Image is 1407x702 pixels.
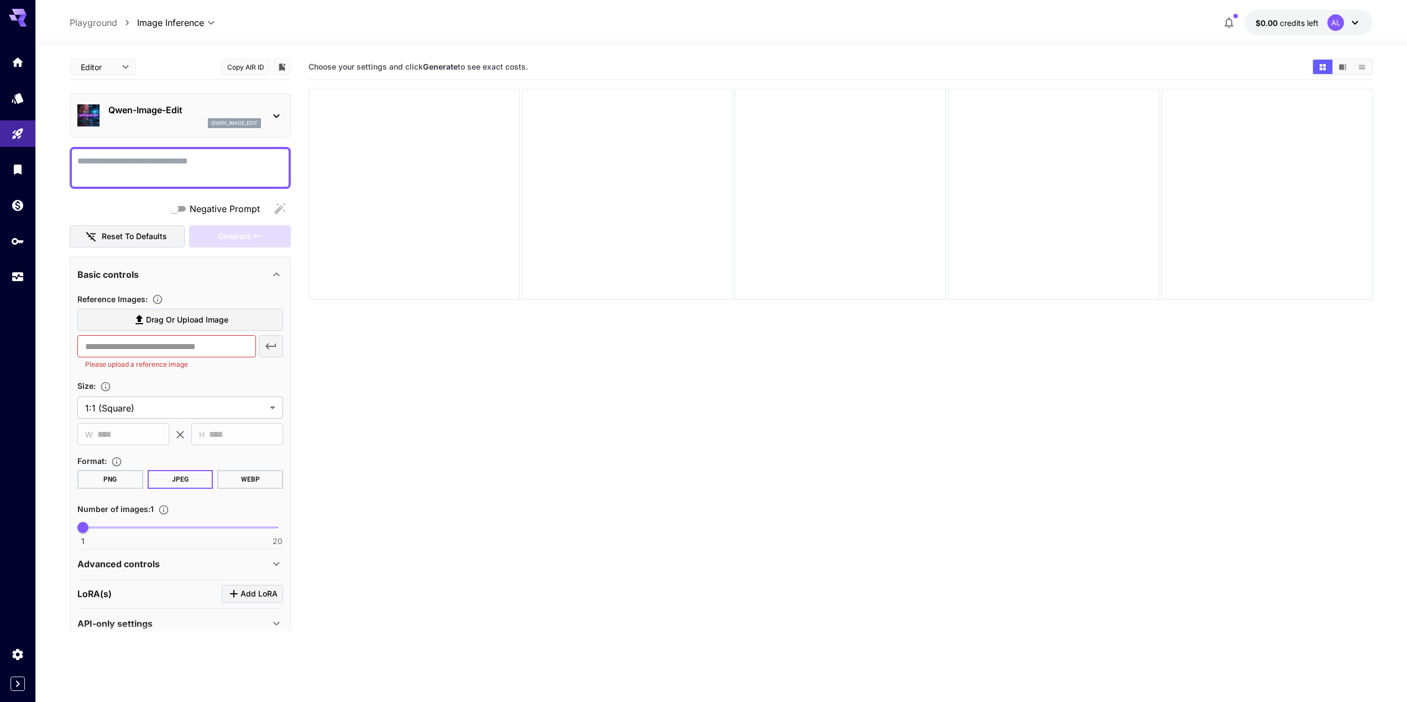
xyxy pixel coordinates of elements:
p: Qwen-Image-Edit [108,103,261,117]
p: LoRA(s) [77,587,112,600]
div: AL [1327,14,1344,31]
p: Please upload a reference image [85,359,248,370]
span: 20 [273,536,283,547]
span: 1 [81,536,85,547]
span: 1:1 (Square) [85,402,265,415]
button: Show images in grid view [1313,60,1332,74]
div: Wallet [11,198,24,212]
div: API-only settings [77,610,283,637]
button: Upload a reference image to guide the result. This is needed for Image-to-Image or Inpainting. Su... [148,294,168,305]
span: Drag or upload image [146,313,228,327]
span: Format : [77,456,107,466]
div: Playground [11,127,24,141]
p: Advanced controls [77,557,160,571]
span: credits left [1280,18,1319,28]
div: Please upload a reference image [189,225,291,248]
b: Generate [423,62,458,71]
p: qwen_image_edit [211,119,258,127]
div: Library [11,162,24,176]
div: Settings [11,647,24,661]
span: Add LoRA [240,587,278,601]
button: PNG [77,470,143,489]
a: Playground [70,16,117,29]
div: Usage [11,270,24,284]
button: Show images in video view [1333,60,1352,74]
p: Basic controls [77,268,139,281]
button: Expand sidebar [11,677,25,691]
div: Qwen-Image-Editqwen_image_edit [77,99,283,133]
span: H [199,428,205,441]
button: $0.00AL [1244,10,1373,35]
button: Reset to defaults [70,225,185,248]
span: W [85,428,93,441]
button: WEBP [217,470,283,489]
nav: breadcrumb [70,16,137,29]
div: Basic controls [77,261,283,288]
button: Click to add LoRA [222,585,283,603]
div: Models [11,91,24,105]
div: Advanced controls [77,551,283,577]
div: $0.00 [1256,17,1319,29]
span: Image Inference [137,16,204,29]
button: Show images in list view [1352,60,1372,74]
label: Drag or upload image [77,309,283,331]
span: Choose your settings and click to see exact costs. [308,62,528,71]
div: Home [11,55,24,68]
button: Specify how many images to generate in a single request. Each image generation will be charged se... [154,504,174,515]
span: Number of images : 1 [77,504,154,514]
button: JPEG [148,470,213,489]
button: Adjust the dimensions of the generated image by specifying its width and height in pixels, or sel... [96,381,116,392]
div: API Keys [11,234,24,248]
button: Choose the file format for the output image. [107,456,127,467]
button: Add to library [277,60,287,73]
button: Copy AIR ID [221,59,270,75]
span: $0.00 [1256,18,1280,28]
p: API-only settings [77,617,153,630]
span: Editor [81,61,115,73]
span: Size : [77,381,96,390]
div: Show images in grid viewShow images in video viewShow images in list view [1312,59,1373,75]
span: Negative Prompt [190,202,260,215]
span: Reference Images : [77,294,148,304]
